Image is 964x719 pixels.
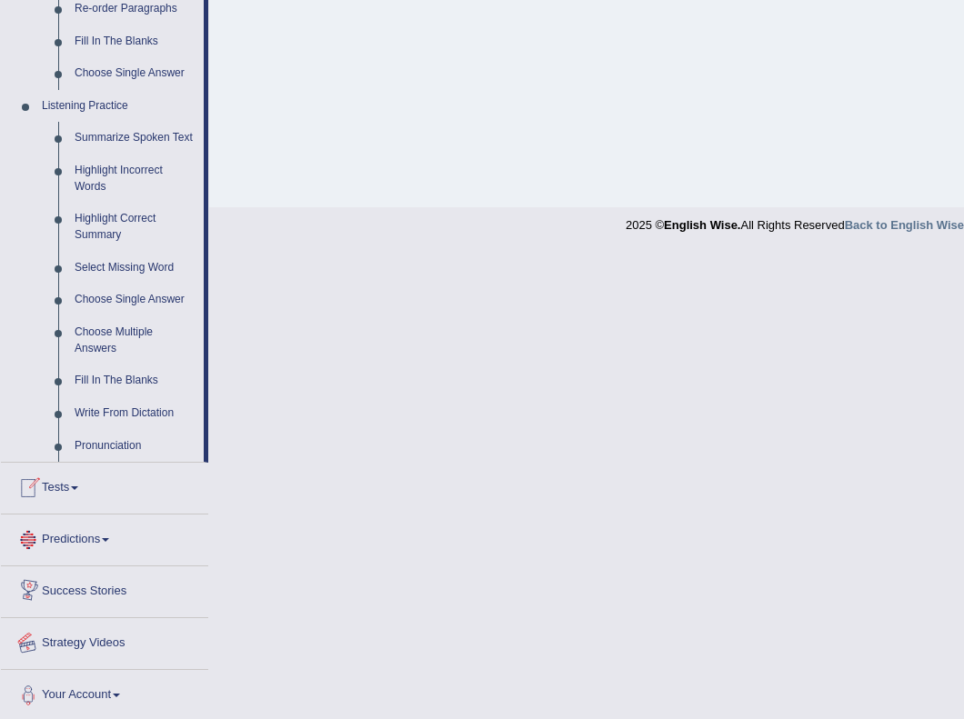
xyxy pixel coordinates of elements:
[664,218,740,232] strong: English Wise.
[66,203,204,251] a: Highlight Correct Summary
[1,670,208,715] a: Your Account
[1,566,208,612] a: Success Stories
[66,252,204,285] a: Select Missing Word
[34,90,204,123] a: Listening Practice
[626,207,964,234] div: 2025 © All Rights Reserved
[1,618,208,664] a: Strategy Videos
[66,25,204,58] a: Fill In The Blanks
[66,397,204,430] a: Write From Dictation
[1,514,208,560] a: Predictions
[66,364,204,397] a: Fill In The Blanks
[66,122,204,155] a: Summarize Spoken Text
[66,316,204,364] a: Choose Multiple Answers
[66,155,204,203] a: Highlight Incorrect Words
[1,463,208,508] a: Tests
[845,218,964,232] a: Back to English Wise
[66,284,204,316] a: Choose Single Answer
[66,430,204,463] a: Pronunciation
[66,57,204,90] a: Choose Single Answer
